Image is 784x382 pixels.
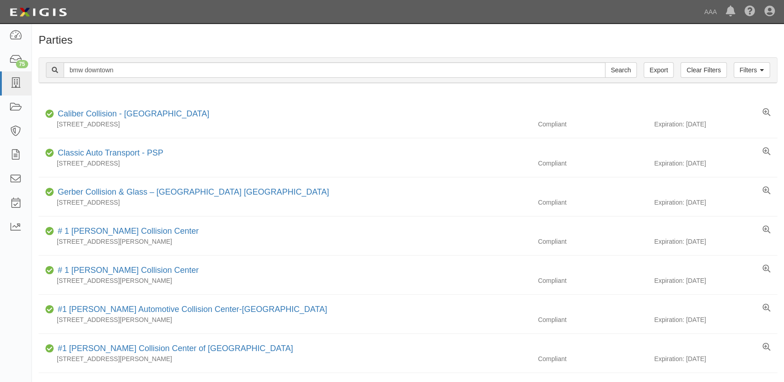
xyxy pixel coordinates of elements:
div: Expiration: [DATE] [654,276,777,285]
div: Classic Auto Transport - PSP [54,147,163,159]
div: Compliant [531,276,654,285]
input: Search [64,62,605,78]
div: [STREET_ADDRESS][PERSON_NAME] [39,315,531,324]
div: Compliant [531,315,654,324]
a: View results summary [763,304,770,313]
a: Clear Filters [680,62,726,78]
i: Compliant [45,228,54,235]
div: 75 [16,60,28,68]
a: Filters [734,62,770,78]
a: #1 [PERSON_NAME] Collision Center of [GEOGRAPHIC_DATA] [58,344,293,353]
div: Expiration: [DATE] [654,237,777,246]
a: # 1 [PERSON_NAME] Collision Center [58,226,199,236]
i: Help Center - Complianz [744,6,755,17]
div: [STREET_ADDRESS][PERSON_NAME] [39,237,531,246]
div: [STREET_ADDRESS] [39,120,531,129]
a: View results summary [763,226,770,235]
div: Compliant [531,120,654,129]
div: Expiration: [DATE] [654,354,777,363]
i: Compliant [45,267,54,274]
div: [STREET_ADDRESS] [39,159,531,168]
i: Compliant [45,150,54,156]
div: #1 Cochran Collision Center of Greensburg [54,343,293,355]
div: Expiration: [DATE] [654,159,777,168]
div: Compliant [531,198,654,207]
i: Compliant [45,307,54,313]
div: # 1 Cochran Collision Center [54,226,199,237]
a: View results summary [763,186,770,196]
a: Classic Auto Transport - PSP [58,148,163,157]
div: Gerber Collision & Glass – Houston Brighton [54,186,329,198]
div: Compliant [531,354,654,363]
div: [STREET_ADDRESS] [39,198,531,207]
a: # 1 [PERSON_NAME] Collision Center [58,266,199,275]
i: Compliant [45,111,54,117]
div: Compliant [531,159,654,168]
a: #1 [PERSON_NAME] Automotive Collision Center-[GEOGRAPHIC_DATA] [58,305,327,314]
div: [STREET_ADDRESS][PERSON_NAME] [39,276,531,285]
div: # 1 Cochran Collision Center [54,265,199,276]
div: [STREET_ADDRESS][PERSON_NAME] [39,354,531,363]
a: View results summary [763,108,770,117]
a: Caliber Collision - [GEOGRAPHIC_DATA] [58,109,209,118]
img: logo-5460c22ac91f19d4615b14bd174203de0afe785f0fc80cf4dbbc73dc1793850b.png [7,4,70,20]
a: View results summary [763,343,770,352]
div: Caliber Collision - Gainesville [54,108,209,120]
div: Compliant [531,237,654,246]
a: View results summary [763,147,770,156]
div: #1 Cochran Automotive Collision Center-Monroeville [54,304,327,316]
div: Expiration: [DATE] [654,120,777,129]
h1: Parties [39,34,777,46]
a: View results summary [763,265,770,274]
a: Gerber Collision & Glass – [GEOGRAPHIC_DATA] [GEOGRAPHIC_DATA] [58,187,329,196]
a: AAA [699,3,721,21]
i: Compliant [45,346,54,352]
div: Expiration: [DATE] [654,315,777,324]
a: Export [644,62,674,78]
input: Search [605,62,637,78]
div: Expiration: [DATE] [654,198,777,207]
i: Compliant [45,189,54,196]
